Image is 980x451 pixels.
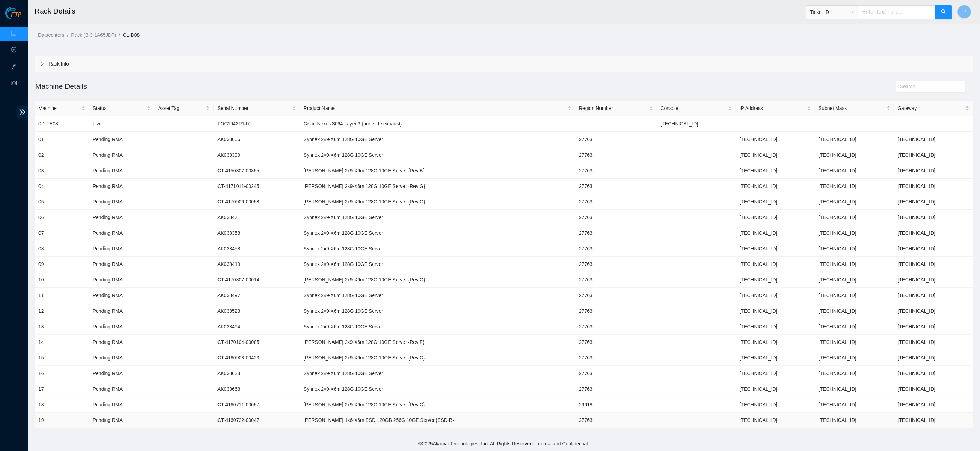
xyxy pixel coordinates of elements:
td: Pending RMA [89,366,154,381]
td: Synnex 2x9-X6m 128G 10GE Server [300,381,575,397]
td: [TECHNICAL_ID] [736,303,815,319]
td: [TECHNICAL_ID] [894,303,973,319]
span: / [119,32,120,38]
td: Synnex 2x9-X6m 128G 10GE Server [300,288,575,303]
td: [TECHNICAL_ID] [736,397,815,413]
td: Pending RMA [89,257,154,272]
td: [TECHNICAL_ID] [736,241,815,257]
td: 07 [35,225,89,241]
td: Synnex 2x9-X6m 128G 10GE Server [300,257,575,272]
td: 29918 [575,397,657,413]
h2: Machine Details [35,80,739,92]
td: [TECHNICAL_ID] [894,241,973,257]
td: [TECHNICAL_ID] [815,210,894,225]
td: Synnex 2x9-X6m 128G 10GE Server [300,210,575,225]
td: 17 [35,381,89,397]
td: [TECHNICAL_ID] [894,319,973,335]
td: [TECHNICAL_ID] [815,366,894,381]
td: [TECHNICAL_ID] [815,397,894,413]
span: FTP [11,12,21,18]
td: 14 [35,335,89,350]
td: 03 [35,163,89,179]
td: [TECHNICAL_ID] [736,381,815,397]
td: [TECHNICAL_ID] [657,116,736,132]
td: [TECHNICAL_ID] [894,194,973,210]
img: Akamai Technologies [5,7,35,19]
td: [PERSON_NAME] 2x9-X6m 128G 10GE Server {Rev G} [300,179,575,194]
td: [PERSON_NAME] 2x9-X6m 128G 10GE Server {Rev B} [300,163,575,179]
td: CT-4160908-00423 [214,350,300,366]
td: 18 [35,397,89,413]
span: P [963,8,966,16]
td: [TECHNICAL_ID] [815,335,894,350]
td: 27763 [575,350,657,366]
a: Rack (B-3-1A65JDT) [71,32,116,38]
td: [TECHNICAL_ID] [736,288,815,303]
td: 27763 [575,303,657,319]
td: [TECHNICAL_ID] [736,257,815,272]
span: search [941,9,946,16]
span: right [40,62,44,66]
td: CT-4150307-00855 [214,163,300,179]
td: Pending RMA [89,179,154,194]
td: AK038399 [214,147,300,163]
footer: © 2025 Akamai Technologies, Inc. All Rights Reserved. Internal and Confidential. [28,436,980,451]
td: 27763 [575,132,657,147]
td: 11 [35,288,89,303]
td: [TECHNICAL_ID] [894,163,973,179]
td: Synnex 2x9-X6m 128G 10GE Server [300,303,575,319]
a: Datacenters [38,32,64,38]
td: [TECHNICAL_ID] [736,194,815,210]
input: Enter text here... [858,5,936,19]
td: Pending RMA [89,147,154,163]
td: [TECHNICAL_ID] [815,350,894,366]
td: 06 [35,210,89,225]
td: [TECHNICAL_ID] [894,257,973,272]
td: Pending RMA [89,132,154,147]
td: CT-4170104-00085 [214,335,300,350]
td: Pending RMA [89,303,154,319]
td: [TECHNICAL_ID] [736,335,815,350]
a: CL-D08 [123,32,140,38]
td: Synnex 2x9-X6m 128G 10GE Server [300,366,575,381]
td: CT-4170807-00014 [214,272,300,288]
td: Pending RMA [89,381,154,397]
td: [PERSON_NAME] 2x9-X6m 128G 10GE Server {Rev G} [300,194,575,210]
td: 27763 [575,194,657,210]
td: 27763 [575,179,657,194]
td: 02 [35,147,89,163]
td: [TECHNICAL_ID] [815,381,894,397]
td: [TECHNICAL_ID] [894,147,973,163]
td: [TECHNICAL_ID] [736,163,815,179]
td: 27763 [575,210,657,225]
td: Synnex 2x9-X6m 128G 10GE Server [300,132,575,147]
td: Synnex 2x9-X6m 128G 10GE Server [300,147,575,163]
td: Pending RMA [89,335,154,350]
td: AK038497 [214,288,300,303]
td: [TECHNICAL_ID] [736,272,815,288]
td: AK038606 [214,132,300,147]
td: Pending RMA [89,350,154,366]
td: [TECHNICAL_ID] [736,319,815,335]
td: [TECHNICAL_ID] [894,413,973,428]
td: [PERSON_NAME] 1x6-X6m SSD 120GB 256G 10GE Server {SSD-B} [300,413,575,428]
span: read [11,77,17,91]
td: Pending RMA [89,272,154,288]
button: search [935,5,952,19]
td: 0.1:FE08 [35,116,89,132]
td: [TECHNICAL_ID] [894,288,973,303]
td: 10 [35,272,89,288]
td: [TECHNICAL_ID] [815,319,894,335]
td: [TECHNICAL_ID] [894,272,973,288]
td: [TECHNICAL_ID] [736,132,815,147]
td: [TECHNICAL_ID] [815,132,894,147]
td: Synnex 2x9-X6m 128G 10GE Server [300,225,575,241]
td: [TECHNICAL_ID] [736,210,815,225]
td: 16 [35,366,89,381]
td: [TECHNICAL_ID] [894,225,973,241]
td: [TECHNICAL_ID] [815,194,894,210]
td: [TECHNICAL_ID] [736,350,815,366]
td: [TECHNICAL_ID] [736,147,815,163]
td: Pending RMA [89,225,154,241]
td: [TECHNICAL_ID] [815,413,894,428]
